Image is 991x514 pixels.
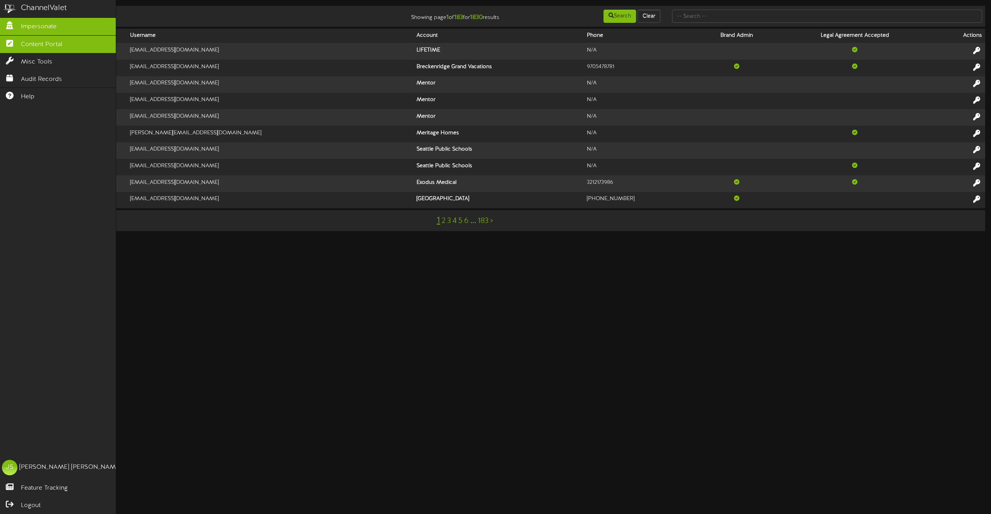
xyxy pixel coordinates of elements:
th: Account [413,29,584,43]
span: Impersonate [21,22,57,31]
strong: 183 [454,14,463,21]
td: N/A [584,43,696,60]
td: N/A [584,109,696,126]
th: Mentor [413,76,584,93]
a: 1 [437,216,440,226]
td: N/A [584,126,696,142]
td: [EMAIL_ADDRESS][DOMAIN_NAME] [127,109,413,126]
th: Legal Agreement Accepted [777,29,933,43]
th: Exodus Medical [413,175,584,192]
a: 3 [447,217,451,225]
div: [PERSON_NAME] [PERSON_NAME] [19,463,121,472]
th: [GEOGRAPHIC_DATA] [413,192,584,208]
td: N/A [584,142,696,159]
a: 2 [442,217,446,225]
td: 3212173986 [584,175,696,192]
th: Username [127,29,413,43]
strong: 1830 [470,14,483,21]
td: [EMAIL_ADDRESS][DOMAIN_NAME] [127,76,413,93]
a: > [490,217,493,225]
strong: 1 [446,14,449,21]
td: [EMAIL_ADDRESS][DOMAIN_NAME] [127,175,413,192]
span: Feature Tracking [21,484,68,493]
td: 9705478781 [584,60,696,76]
td: [EMAIL_ADDRESS][DOMAIN_NAME] [127,142,413,159]
button: Search [604,10,636,23]
th: LIFETIME [413,43,584,60]
div: JS [2,460,17,475]
td: [EMAIL_ADDRESS][DOMAIN_NAME] [127,192,413,208]
th: Meritage Homes [413,126,584,142]
a: 6 [464,217,469,225]
a: 5 [458,217,463,225]
span: Logout [21,501,41,510]
a: 4 [453,217,457,225]
a: ... [470,217,476,225]
span: Help [21,93,34,101]
td: [EMAIL_ADDRESS][DOMAIN_NAME] [127,43,413,60]
td: N/A [584,159,696,175]
th: Seattle Public Schools [413,159,584,175]
td: [EMAIL_ADDRESS][DOMAIN_NAME] [127,60,413,76]
span: Content Portal [21,40,62,49]
td: [EMAIL_ADDRESS][DOMAIN_NAME] [127,93,413,110]
th: Seattle Public Schools [413,142,584,159]
th: Breckenridge Grand Vacations [413,60,584,76]
span: Misc Tools [21,58,52,67]
td: [EMAIL_ADDRESS][DOMAIN_NAME] [127,159,413,175]
td: N/A [584,93,696,110]
div: ChannelValet [21,3,67,14]
th: Mentor [413,109,584,126]
th: Mentor [413,93,584,110]
a: 183 [478,217,489,225]
td: [PERSON_NAME][EMAIL_ADDRESS][DOMAIN_NAME] [127,126,413,142]
td: [PHONE_NUMBER] [584,192,696,208]
input: -- Search -- [672,10,982,23]
button: Clear [638,10,660,23]
th: Phone [584,29,696,43]
th: Brand Admin [696,29,777,43]
span: Audit Records [21,75,62,84]
div: Showing page of for results [344,9,505,22]
td: N/A [584,76,696,93]
th: Actions [933,29,985,43]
